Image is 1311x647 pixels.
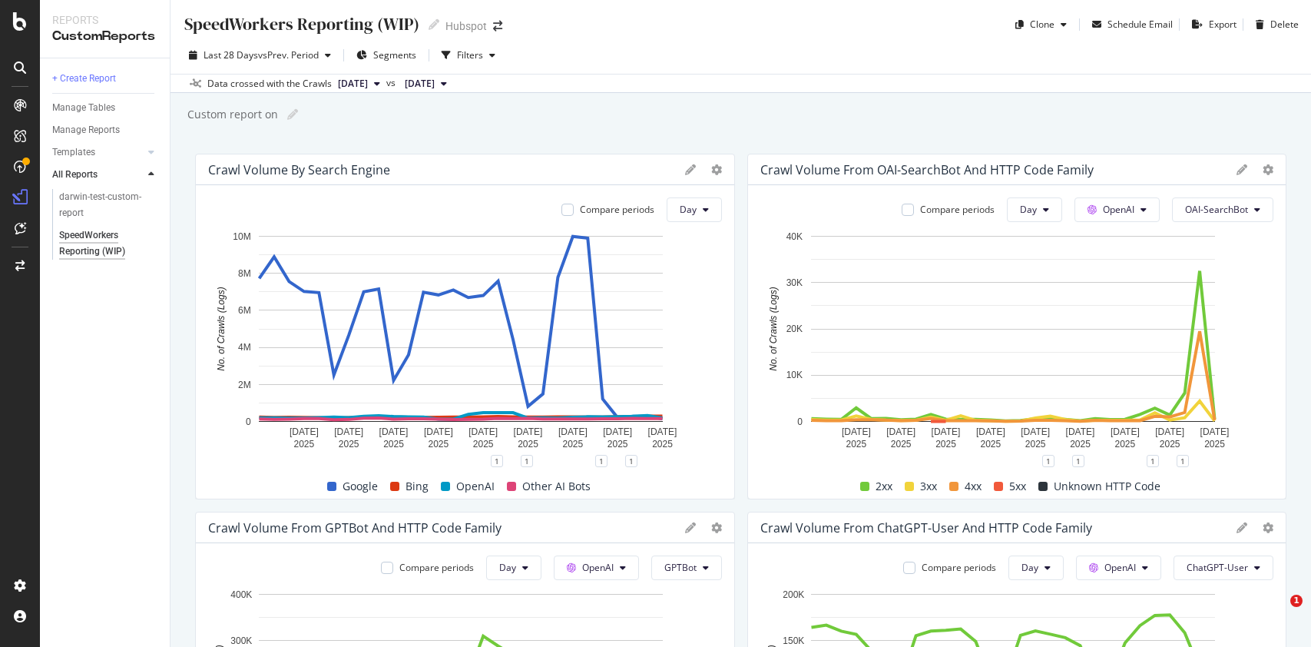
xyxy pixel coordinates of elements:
[52,12,157,28] div: Reports
[338,77,368,91] span: 2025 Sep. 2nd
[514,426,543,437] text: [DATE]
[350,43,422,68] button: Segments
[293,439,314,450] text: 2025
[233,231,250,242] text: 10M
[1107,18,1173,31] div: Schedule Email
[486,556,541,580] button: Day
[59,227,148,260] div: SpeedWorkers Reporting (WIP)
[1114,439,1135,450] text: 2025
[429,19,439,30] i: Edit report name
[1147,455,1159,467] div: 1
[680,203,697,216] span: Day
[386,76,399,90] span: vs
[841,426,870,437] text: [DATE]
[399,75,453,93] button: [DATE]
[52,167,144,183] a: All Reports
[207,77,332,91] div: Data crossed with the Crawls
[1159,439,1180,450] text: 2025
[52,122,159,138] a: Manage Reports
[651,556,722,580] button: GPTBot
[980,439,1001,450] text: 2025
[332,75,386,93] button: [DATE]
[522,477,591,496] span: Other AI Bots
[230,635,252,646] text: 300K
[373,48,416,61] span: Segments
[747,154,1287,499] div: Crawl Volume from OAI-SearchBot and HTTP Code FamilyCompare periodsDayOpenAIOAI-SearchBotA chart....
[230,589,252,600] text: 400K
[52,71,159,87] a: + Create Report
[52,167,98,183] div: All Reports
[1074,197,1160,222] button: OpenAI
[652,439,673,450] text: 2025
[1155,426,1184,437] text: [DATE]
[1020,203,1037,216] span: Day
[920,203,995,216] div: Compare periods
[1186,12,1237,37] button: Export
[1030,18,1054,31] div: Clone
[424,426,453,437] text: [DATE]
[52,144,144,161] a: Templates
[580,203,654,216] div: Compare periods
[208,520,502,536] div: Crawl Volume from GPTBot and HTTP Code Family
[1259,595,1296,632] iframe: Intercom live chat
[607,439,628,450] text: 2025
[518,439,538,450] text: 2025
[186,107,278,122] div: Custom report on
[1103,203,1134,216] span: OpenAI
[379,426,409,437] text: [DATE]
[258,48,319,61] span: vs Prev. Period
[238,268,251,279] text: 8M
[405,77,435,91] span: 2025 Aug. 5th
[595,455,607,467] div: 1
[238,380,251,390] text: 2M
[1009,477,1026,496] span: 5xx
[343,477,378,496] span: Google
[456,477,495,496] span: OpenAI
[886,426,915,437] text: [DATE]
[1250,12,1299,37] button: Delete
[406,477,429,496] span: Bing
[783,635,804,646] text: 150K
[1072,455,1084,467] div: 1
[890,439,911,450] text: 2025
[238,342,251,353] text: 4M
[760,228,1266,461] svg: A chart.
[204,48,258,61] span: Last 28 Days
[59,189,159,221] a: darwin-test-custom-report
[521,455,533,467] div: 1
[1009,12,1073,37] button: Clone
[667,197,722,222] button: Day
[797,416,803,427] text: 0
[52,144,95,161] div: Templates
[1172,197,1273,222] button: OAI-SearchBot
[603,426,632,437] text: [DATE]
[935,439,956,450] text: 2025
[1054,477,1160,496] span: Unknown HTTP Code
[558,426,588,437] text: [DATE]
[965,477,982,496] span: 4xx
[664,561,697,574] span: GPTBot
[52,28,157,45] div: CustomReports
[246,416,251,427] text: 0
[499,561,516,574] span: Day
[445,18,487,34] div: Hubspot
[1185,203,1248,216] span: OAI-SearchBot
[339,439,359,450] text: 2025
[52,71,116,87] div: + Create Report
[846,439,866,450] text: 2025
[1187,561,1248,574] span: ChatGPT-User
[1008,556,1064,580] button: Day
[491,455,503,467] div: 1
[52,100,159,116] a: Manage Tables
[59,189,147,221] div: darwin-test-custom-report
[1200,426,1229,437] text: [DATE]
[334,426,363,437] text: [DATE]
[1110,426,1139,437] text: [DATE]
[287,109,298,120] i: Edit report name
[1104,561,1136,574] span: OpenAI
[1086,12,1173,37] button: Schedule Email
[648,426,677,437] text: [DATE]
[183,43,337,68] button: Last 28 DaysvsPrev. Period
[1021,561,1038,574] span: Day
[457,48,483,61] div: Filters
